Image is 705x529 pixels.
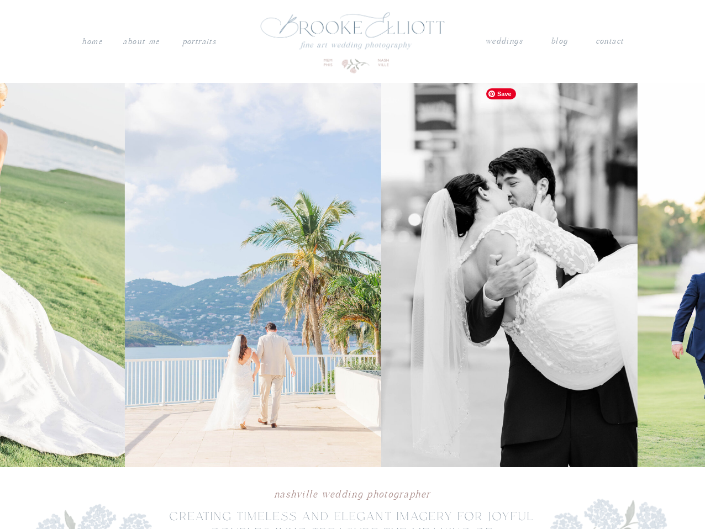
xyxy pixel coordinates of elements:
a: contact [595,34,624,45]
div: Domain: [PERSON_NAME][DOMAIN_NAME] [29,29,183,38]
a: About me [122,35,161,49]
img: tab_keywords_by_traffic_grey.svg [110,64,119,73]
a: Home [81,35,103,49]
img: website_grey.svg [18,29,27,38]
img: logo_orange.svg [18,18,27,27]
h1: Nashville wedding photographer [143,486,561,508]
div: Domain Overview [42,65,99,72]
a: blog [551,34,567,49]
div: Keywords by Traffic [122,65,186,72]
img: tab_domain_overview_orange.svg [30,64,39,73]
a: weddings [485,34,523,49]
a: PORTRAITS [181,35,218,46]
div: v 4.0.25 [31,18,54,27]
span: Save [486,88,516,99]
